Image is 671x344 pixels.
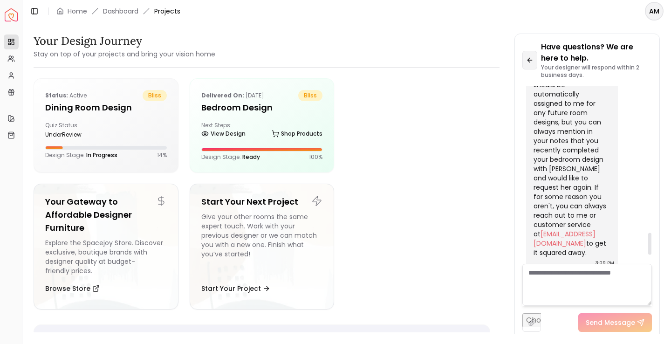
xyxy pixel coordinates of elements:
[86,151,117,159] span: In Progress
[201,101,323,114] h5: Bedroom design
[45,91,68,99] b: Status:
[45,101,167,114] h5: Dining Room design
[45,238,167,275] div: Explore the Spacejoy Store. Discover exclusive, boutique brands with designer quality at budget-f...
[201,90,264,101] p: [DATE]
[534,229,596,248] a: [EMAIL_ADDRESS][DOMAIN_NAME]
[190,184,335,310] a: Start Your Next ProjectGive your other rooms the same expert touch. Work with your previous desig...
[201,195,323,208] h5: Start Your Next Project
[201,212,323,275] div: Give your other rooms the same expert touch. Work with your previous designer or we can match you...
[68,7,87,16] a: Home
[242,153,260,161] span: Ready
[201,122,323,140] div: Next Steps:
[45,279,100,298] button: Browse Store
[298,90,322,101] span: bliss
[56,7,180,16] nav: breadcrumb
[34,49,215,59] small: Stay on top of your projects and bring your vision home
[45,122,102,138] div: Quiz Status:
[201,279,270,298] button: Start Your Project
[596,258,614,268] div: 3:09 PM
[534,62,609,257] div: I'm so glad you love the final look! You should be automatically assigned to me for any future ro...
[45,131,102,138] div: underReview
[541,41,652,64] p: Have questions? We are here to help.
[645,2,664,21] button: AM
[541,64,652,79] p: Your designer will respond within 2 business days.
[5,8,18,21] a: Spacejoy
[201,127,246,140] a: View Design
[45,151,117,159] p: Design Stage:
[154,7,180,16] span: Projects
[34,34,215,48] h3: Your Design Journey
[201,91,244,99] b: Delivered on:
[309,153,322,161] p: 100 %
[646,3,663,20] span: AM
[201,153,260,161] p: Design Stage:
[143,90,167,101] span: bliss
[5,8,18,21] img: Spacejoy Logo
[45,90,87,101] p: active
[157,151,167,159] p: 14 %
[34,184,178,310] a: Your Gateway to Affordable Designer FurnitureExplore the Spacejoy Store. Discover exclusive, bout...
[45,195,167,234] h5: Your Gateway to Affordable Designer Furniture
[103,7,138,16] a: Dashboard
[272,127,322,140] a: Shop Products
